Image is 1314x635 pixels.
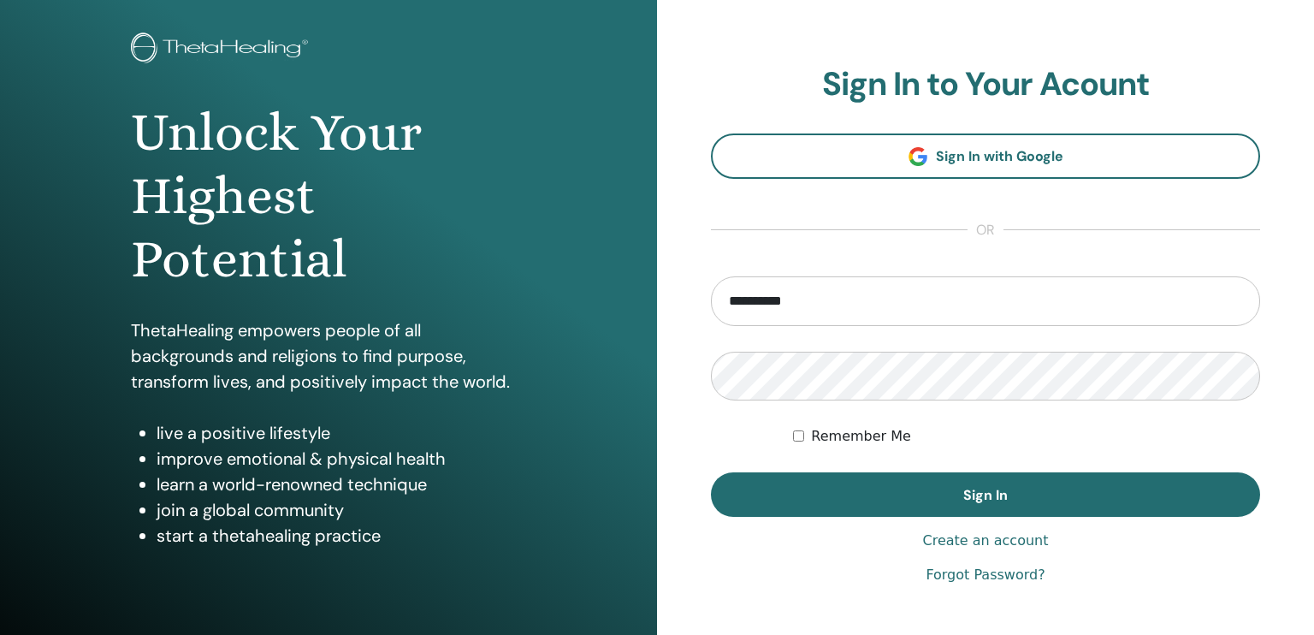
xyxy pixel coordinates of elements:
li: start a thetahealing practice [157,523,526,549]
li: live a positive lifestyle [157,420,526,446]
a: Sign In with Google [711,134,1260,179]
li: improve emotional & physical health [157,446,526,472]
div: Keep me authenticated indefinitely or until I manually logout [793,426,1260,447]
span: or [968,220,1003,240]
h1: Unlock Your Highest Potential [131,101,526,292]
p: ThetaHealing empowers people of all backgrounds and religions to find purpose, transform lives, a... [131,317,526,395]
h2: Sign In to Your Acount [711,65,1260,104]
span: Sign In [963,486,1008,504]
li: join a global community [157,497,526,523]
li: learn a world-renowned technique [157,472,526,497]
button: Sign In [711,472,1260,517]
label: Remember Me [811,426,911,447]
span: Sign In with Google [936,147,1063,165]
a: Forgot Password? [926,565,1045,585]
a: Create an account [922,531,1048,551]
